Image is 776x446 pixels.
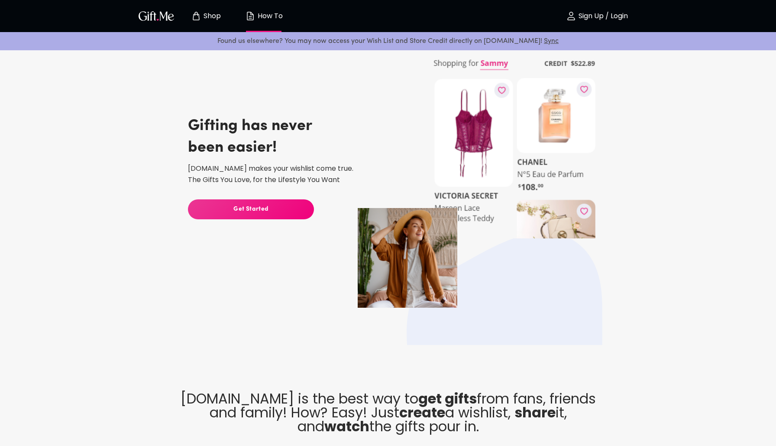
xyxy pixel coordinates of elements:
[188,163,445,186] p: [DOMAIN_NAME] makes your wishlist come true. The Gifts You Love, for the Lifestyle You Want
[188,115,312,159] h3: Gifting has never been easier!
[399,403,445,422] span: create
[188,205,314,214] span: Get Started
[544,38,559,45] a: Sync
[240,2,288,30] button: How To
[245,11,255,21] img: how-to.svg
[136,11,177,21] button: GiftMe Logo
[553,2,640,30] button: Sign Up / Login
[255,13,283,20] p: How To
[179,392,597,433] p: [DOMAIN_NAME] is the best way to from fans, friends and family! How? Easy! Just a wishlist, it, a...
[182,2,230,30] button: Store page
[137,10,176,22] img: GiftMe Logo
[576,13,628,20] p: Sign Up / Login
[188,199,314,219] button: Get Started
[514,403,556,422] span: share
[201,13,221,20] p: Shop
[324,417,369,436] span: watch
[418,389,477,408] span: get gifts
[7,36,769,47] p: Found us elsewhere? You may now access your Wish List and Store Credit directly on [DOMAIN_NAME]!
[358,208,457,308] img: iphone_shadow
[427,48,603,243] img: share_overlay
